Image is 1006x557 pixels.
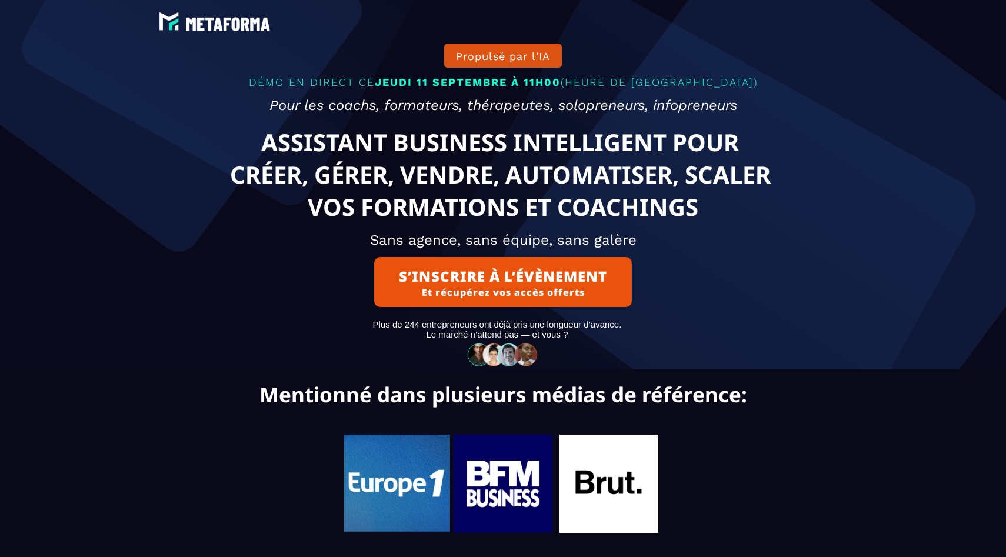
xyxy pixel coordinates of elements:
[344,435,450,532] img: 0554b7621dbcc23f00e47a6d4a67910b_Capture_d%E2%80%99e%CC%81cran_2025-06-07_a%CC%80_08.10.48.png
[135,73,871,91] p: DÉMO EN DIRECT CE (HEURE DE [GEOGRAPHIC_DATA])
[444,44,562,68] button: Propulsé par l'IA
[124,316,871,342] text: Plus de 244 entrepreneurs ont déjà pris une longueur d’avance. Le marché n’attend pas — et vous ?
[464,342,542,366] img: 32586e8465b4242308ef789b458fc82f_community-people.png
[191,123,816,226] text: ASSISTANT BUSINESS INTELLIGENT POUR CRÉER, GÉRER, VENDRE, AUTOMATISER, SCALER VOS FORMATIONS ET C...
[135,91,871,119] h2: Pour les coachs, formateurs, thérapeutes, solopreneurs, infopreneurs
[454,435,552,533] img: b7f71f5504ea002da3ba733e1ad0b0f6_119.jpg
[156,9,274,35] img: e6894688e7183536f91f6cf1769eef69_LOGO_BLANC.png
[375,76,561,88] span: JEUDI 11 SEPTEMBRE À 11H00
[374,257,632,307] button: S’INSCRIRE À L’ÉVÈNEMENTEt récupérez vos accès offerts
[559,435,658,533] img: 704b97603b3d89ec847c04719d9c8fae_221.jpg
[9,381,997,411] text: Mentionné dans plusieurs médias de référence:
[135,226,871,254] h2: Sans agence, sans équipe, sans galère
